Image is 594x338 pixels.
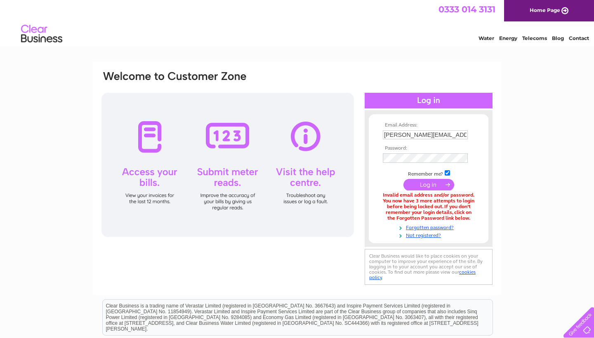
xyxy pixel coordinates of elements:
[365,249,493,285] div: Clear Business would like to place cookies on your computer to improve your experience of the sit...
[522,35,547,41] a: Telecoms
[381,122,476,128] th: Email Address:
[569,35,589,41] a: Contact
[403,179,454,190] input: Submit
[383,192,474,221] div: Invalid email address and/or password. You now have 3 more attempts to login before being locked ...
[369,269,476,280] a: cookies policy
[103,5,493,40] div: Clear Business is a trading name of Verastar Limited (registered in [GEOGRAPHIC_DATA] No. 3667643...
[381,169,476,177] td: Remember me?
[383,231,476,239] a: Not registered?
[552,35,564,41] a: Blog
[438,4,495,14] a: 0333 014 3131
[499,35,517,41] a: Energy
[383,223,476,231] a: Forgotten password?
[21,21,63,47] img: logo.png
[381,146,476,151] th: Password:
[478,35,494,41] a: Water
